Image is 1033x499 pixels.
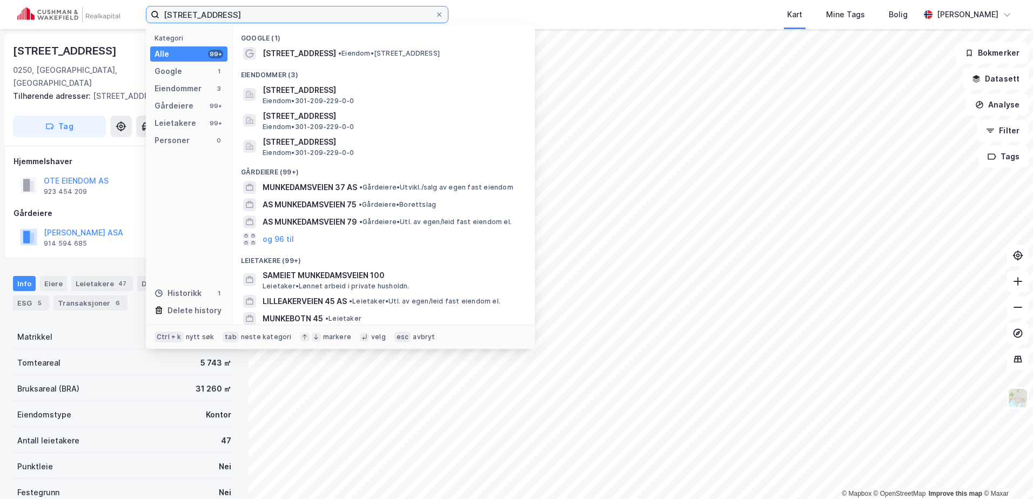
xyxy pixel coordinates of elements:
[17,408,71,421] div: Eiendomstype
[223,332,239,342] div: tab
[1008,388,1028,408] img: Z
[214,67,223,76] div: 1
[263,47,336,60] span: [STREET_ADDRESS]
[13,90,227,103] div: [STREET_ADDRESS]
[53,295,128,311] div: Transaksjoner
[208,119,223,127] div: 99+
[155,134,190,147] div: Personer
[842,490,871,497] a: Mapbox
[208,50,223,58] div: 99+
[14,155,235,168] div: Hjemmelshaver
[349,297,500,306] span: Leietaker • Utl. av egen/leid fast eiendom el.
[263,181,357,194] span: MUNKEDAMSVEIEN 37 AS
[112,298,123,308] div: 6
[889,8,908,21] div: Bolig
[155,82,202,95] div: Eiendommer
[214,84,223,93] div: 3
[338,49,440,58] span: Eiendom • [STREET_ADDRESS]
[13,91,93,100] span: Tilhørende adresser:
[977,120,1029,141] button: Filter
[200,356,231,369] div: 5 743 ㎡
[155,48,169,60] div: Alle
[359,183,513,192] span: Gårdeiere • Utvikl./salg av egen fast eiendom
[159,6,435,23] input: Søk på adresse, matrikkel, gårdeiere, leietakere eller personer
[956,42,1029,64] button: Bokmerker
[13,295,49,311] div: ESG
[208,102,223,110] div: 99+
[359,218,363,226] span: •
[13,64,149,90] div: 0250, [GEOGRAPHIC_DATA], [GEOGRAPHIC_DATA]
[413,333,435,341] div: avbryt
[263,215,357,228] span: AS MUNKEDAMSVEIEN 79
[167,304,222,317] div: Delete history
[826,8,865,21] div: Mine Tags
[17,356,61,369] div: Tomteareal
[155,287,202,300] div: Historikk
[263,198,357,211] span: AS MUNKEDAMSVEIEN 75
[155,99,193,112] div: Gårdeiere
[219,460,231,473] div: Nei
[263,136,522,149] span: [STREET_ADDRESS]
[17,486,59,499] div: Festegrunn
[937,8,998,21] div: [PERSON_NAME]
[155,65,182,78] div: Google
[874,490,926,497] a: OpenStreetMap
[17,434,79,447] div: Antall leietakere
[978,146,1029,167] button: Tags
[263,110,522,123] span: [STREET_ADDRESS]
[263,233,294,246] button: og 96 til
[359,183,363,191] span: •
[206,408,231,421] div: Kontor
[232,248,535,267] div: Leietakere (99+)
[116,278,129,289] div: 47
[17,382,79,395] div: Bruksareal (BRA)
[40,276,67,291] div: Eiere
[349,297,352,305] span: •
[323,333,351,341] div: markere
[17,331,52,343] div: Matrikkel
[338,49,341,57] span: •
[155,117,196,130] div: Leietakere
[14,207,235,220] div: Gårdeiere
[263,295,347,308] span: LILLEAKERVEIEN 45 AS
[263,149,354,157] span: Eiendom • 301-209-229-0-0
[219,486,231,499] div: Nei
[263,97,354,105] span: Eiendom • 301-209-229-0-0
[263,312,323,325] span: MUNKEBOTN 45
[232,62,535,82] div: Eiendommer (3)
[359,218,512,226] span: Gårdeiere • Utl. av egen/leid fast eiendom el.
[979,447,1033,499] iframe: Chat Widget
[13,116,106,137] button: Tag
[963,68,1029,90] button: Datasett
[929,490,982,497] a: Improve this map
[155,34,227,42] div: Kategori
[17,7,120,22] img: cushman-wakefield-realkapital-logo.202ea83816669bd177139c58696a8fa1.svg
[17,460,53,473] div: Punktleie
[263,282,410,291] span: Leietaker • Lønnet arbeid i private husholdn.
[263,123,354,131] span: Eiendom • 301-209-229-0-0
[71,276,133,291] div: Leietakere
[196,382,231,395] div: 31 260 ㎡
[325,314,328,322] span: •
[13,276,36,291] div: Info
[359,200,362,208] span: •
[232,159,535,179] div: Gårdeiere (99+)
[787,8,802,21] div: Kart
[263,84,522,97] span: [STREET_ADDRESS]
[214,136,223,145] div: 0
[979,447,1033,499] div: Kontrollprogram for chat
[263,269,522,282] span: SAMEIET MUNKEDAMSVEIEN 100
[241,333,292,341] div: neste kategori
[34,298,45,308] div: 5
[186,333,214,341] div: nytt søk
[155,332,184,342] div: Ctrl + k
[232,25,535,45] div: Google (1)
[394,332,411,342] div: esc
[325,314,361,323] span: Leietaker
[137,276,191,291] div: Datasett
[966,94,1029,116] button: Analyse
[44,187,87,196] div: 923 454 209
[371,333,386,341] div: velg
[359,200,436,209] span: Gårdeiere • Borettslag
[13,42,119,59] div: [STREET_ADDRESS]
